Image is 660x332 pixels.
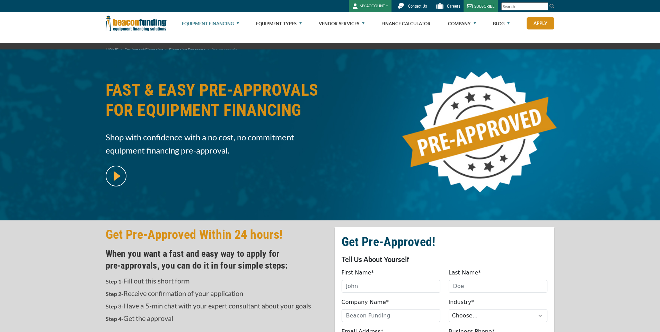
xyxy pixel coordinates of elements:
[106,248,326,271] h4: When you want a fast and easy way to apply for pre‑approvals, you can do it in four simple steps:
[106,278,123,285] strong: Step 1-
[449,269,481,277] label: Last Name*
[527,17,554,29] a: Apply
[106,289,326,298] p: Receive confirmation of your application
[106,100,326,120] span: FOR EQUIPMENT FINANCING
[106,314,326,323] p: Get the approval
[106,303,123,309] strong: Step 3-
[211,47,237,52] span: Pre-approvals
[319,12,364,35] a: Vendor Services
[549,3,555,9] img: Search
[342,255,547,263] p: Tell Us About Yourself
[342,269,374,277] label: First Name*
[106,315,123,322] strong: Step 4-
[447,4,460,9] span: Careers
[169,47,205,52] a: Financing Programs
[256,12,302,35] a: Equipment Types
[106,227,326,243] h2: Get Pre-Approved Within 24 hours!
[381,12,431,35] a: Finance Calculator
[106,80,326,125] h1: FAST & EASY PRE-APPROVALS
[408,4,427,9] span: Contact Us
[342,309,440,322] input: Beacon Funding
[182,12,239,35] a: Equipment Financing
[106,277,326,286] p: Fill out this short form
[449,280,547,293] input: Doe
[493,12,510,35] a: Blog
[106,131,326,157] span: Shop with confidence with a no cost, no commitment equipment financing pre-approval.
[106,47,118,52] a: HOME
[541,4,546,9] a: Clear search text
[106,290,123,297] strong: Step 2-
[342,280,440,293] input: John
[106,302,326,311] p: Have a 5-min chat with your expert consultant about your goals
[449,298,474,306] label: Industry*
[342,234,547,250] h2: Get Pre-Approved!
[501,2,548,10] input: Search
[448,12,476,35] a: Company
[124,47,163,52] a: Equipment Financing
[342,298,389,306] label: Company Name*
[106,166,126,186] img: video modal pop-up play button
[106,12,167,35] img: Beacon Funding Corporation logo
